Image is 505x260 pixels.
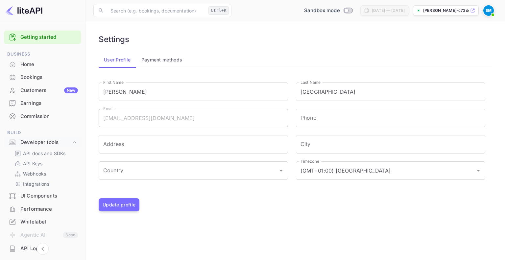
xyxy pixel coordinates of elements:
[12,149,79,158] div: API docs and SDKs
[4,97,81,110] div: Earnings
[4,216,81,228] div: Whitelabel
[20,218,78,226] div: Whitelabel
[296,109,485,127] input: phone
[301,158,319,164] label: Timezone
[4,190,81,202] div: UI Components
[99,35,129,44] h6: Settings
[20,245,78,252] div: API Logs
[4,216,81,228] a: Whitelabel
[20,87,78,94] div: Customers
[20,139,71,146] div: Developer tools
[23,150,66,157] p: API docs and SDKs
[20,192,78,200] div: UI Components
[20,34,78,41] a: Getting started
[12,159,79,168] div: API Keys
[4,190,81,202] a: UI Components
[136,52,188,68] button: Payment methods
[4,71,81,83] a: Bookings
[103,106,113,111] label: Email
[423,8,469,13] p: [PERSON_NAME]-c73do.[PERSON_NAME]...
[64,87,78,93] div: New
[4,137,81,148] div: Developer tools
[37,243,49,255] button: Collapse navigation
[99,52,492,68] div: account-settings tabs
[4,203,81,216] div: Performance
[14,170,76,177] a: Webhooks
[103,80,124,85] label: First Name
[99,198,139,211] button: Update profile
[304,7,340,14] span: Sandbox mode
[5,5,42,16] img: LiteAPI logo
[14,180,76,187] a: Integrations
[208,6,229,15] div: Ctrl+K
[474,166,483,175] button: Open
[296,135,485,154] input: City
[372,8,405,13] div: [DATE] — [DATE]
[20,74,78,81] div: Bookings
[277,166,286,175] button: Open
[102,164,275,177] input: Country
[4,203,81,215] a: Performance
[4,84,81,97] div: CustomersNew
[20,113,78,120] div: Commission
[12,169,79,178] div: Webhooks
[99,135,288,154] input: Address
[14,160,76,167] a: API Keys
[4,84,81,96] a: CustomersNew
[4,97,81,109] a: Earnings
[107,4,206,17] input: Search (e.g. bookings, documentation)
[99,52,136,68] button: User Profile
[4,71,81,84] div: Bookings
[99,83,288,101] input: First Name
[4,242,81,254] a: API Logs
[4,31,81,44] div: Getting started
[483,5,494,16] img: Sam Mwangi
[4,110,81,122] a: Commission
[4,58,81,70] a: Home
[296,83,485,101] input: Last Name
[23,170,46,177] p: Webhooks
[4,110,81,123] div: Commission
[4,51,81,58] span: Business
[4,129,81,136] span: Build
[23,160,42,167] p: API Keys
[301,80,321,85] label: Last Name
[20,100,78,107] div: Earnings
[4,58,81,71] div: Home
[20,61,78,68] div: Home
[20,205,78,213] div: Performance
[99,109,288,127] input: Email
[14,150,76,157] a: API docs and SDKs
[301,7,355,14] div: Switch to Production mode
[23,180,49,187] p: Integrations
[12,179,79,189] div: Integrations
